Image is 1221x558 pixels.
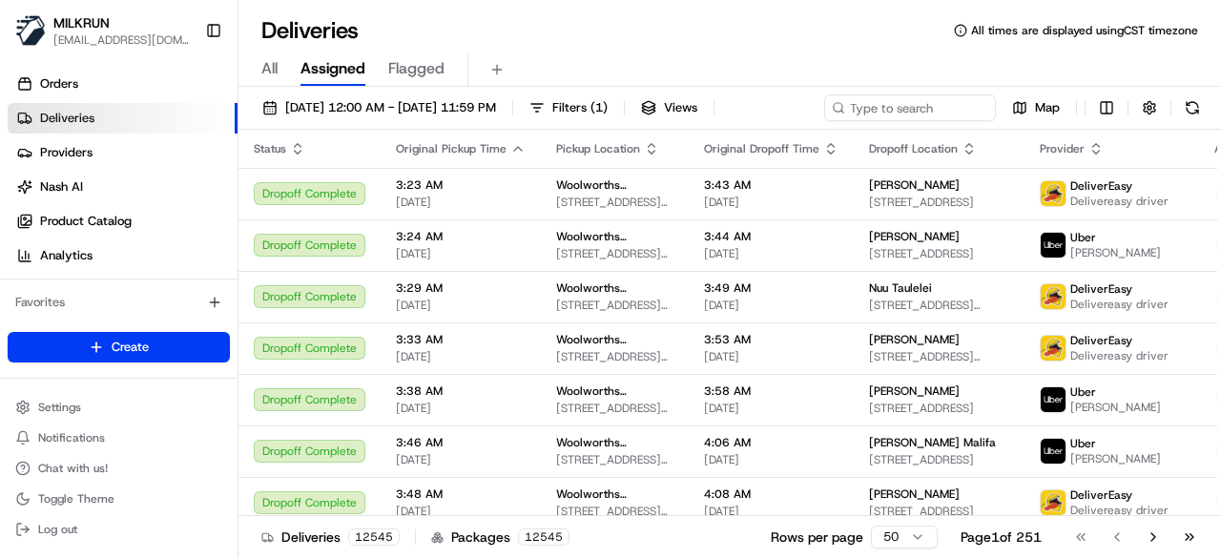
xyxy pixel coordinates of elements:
span: [STREET_ADDRESS][PERSON_NAME] [556,349,673,364]
span: [PERSON_NAME] [1070,400,1161,415]
span: Woolworths Supermarket [GEOGRAPHIC_DATA] - [GEOGRAPHIC_DATA] [556,280,673,296]
span: Status [254,141,286,156]
button: Views [632,94,706,121]
button: Log out [8,516,230,543]
div: 12545 [518,528,569,546]
span: 3:24 AM [396,229,526,244]
span: [DATE] [396,349,526,364]
button: Chat with us! [8,455,230,482]
button: Create [8,332,230,362]
a: Deliveries [8,103,238,134]
p: Rows per page [771,527,863,547]
span: Pickup Location [556,141,640,156]
span: Create [112,339,149,356]
span: Dropoff Location [869,141,958,156]
span: [PERSON_NAME] [1070,451,1161,466]
button: Refresh [1179,94,1206,121]
span: Woolworths Supermarket [GEOGRAPHIC_DATA] - [GEOGRAPHIC_DATA] [556,229,673,244]
span: [DATE] [704,195,838,210]
span: 3:48 AM [396,486,526,502]
span: [DATE] [396,452,526,467]
span: Product Catalog [40,213,132,230]
span: [DATE] [396,298,526,313]
span: [DATE] [396,246,526,261]
div: Favorites [8,287,230,318]
span: 3:33 AM [396,332,526,347]
span: 3:23 AM [396,177,526,193]
span: Chat with us! [38,461,108,476]
span: Providers [40,144,93,161]
span: Delivereasy driver [1070,297,1169,312]
span: Notifications [38,430,105,445]
span: Orders [40,75,78,93]
span: [DATE] [396,195,526,210]
a: Providers [8,137,238,168]
span: Nash AI [40,178,83,196]
div: Deliveries [261,527,400,547]
span: [STREET_ADDRESS][PERSON_NAME] [556,246,673,261]
img: delivereasy_logo.png [1041,336,1066,361]
span: Uber [1070,384,1096,400]
span: [STREET_ADDRESS][PERSON_NAME] [869,298,1009,313]
button: [DATE] 12:00 AM - [DATE] 11:59 PM [254,94,505,121]
span: [STREET_ADDRESS][PERSON_NAME] [556,401,673,416]
h1: Deliveries [261,15,359,46]
span: [STREET_ADDRESS] [869,246,1009,261]
span: DeliverEasy [1070,487,1132,503]
span: Flagged [388,57,445,80]
span: 4:08 AM [704,486,838,502]
span: Woolworths Supermarket [GEOGRAPHIC_DATA] - [GEOGRAPHIC_DATA] [556,435,673,450]
span: ( 1 ) [590,99,608,116]
span: 3:46 AM [396,435,526,450]
span: [DATE] [704,349,838,364]
span: 3:49 AM [704,280,838,296]
span: Original Dropoff Time [704,141,819,156]
a: Product Catalog [8,206,238,237]
span: Delivereasy driver [1070,348,1169,363]
a: Orders [8,69,238,99]
span: [PERSON_NAME] [869,229,960,244]
span: Original Pickup Time [396,141,507,156]
span: [STREET_ADDRESS][PERSON_NAME] [556,452,673,467]
span: DeliverEasy [1070,333,1132,348]
span: DeliverEasy [1070,178,1132,194]
div: Packages [431,527,569,547]
span: [PERSON_NAME] [869,486,960,502]
img: uber-new-logo.jpeg [1041,233,1066,258]
button: Filters(1) [521,94,616,121]
button: Map [1004,94,1068,121]
span: [PERSON_NAME] [869,332,960,347]
button: Toggle Theme [8,486,230,512]
a: Analytics [8,240,238,271]
span: Assigned [300,57,365,80]
span: [STREET_ADDRESS][PERSON_NAME] [556,195,673,210]
span: Settings [38,400,81,415]
span: Delivereasy driver [1070,503,1169,518]
span: Woolworths Supermarket [GEOGRAPHIC_DATA] - [GEOGRAPHIC_DATA] [556,486,673,502]
span: Woolworths Supermarket [GEOGRAPHIC_DATA] - [GEOGRAPHIC_DATA] [556,332,673,347]
span: 3:43 AM [704,177,838,193]
span: Filters [552,99,608,116]
img: uber-new-logo.jpeg [1041,387,1066,412]
span: [DATE] [704,401,838,416]
span: [PERSON_NAME] [869,177,960,193]
span: All times are displayed using CST timezone [971,23,1198,38]
button: [EMAIL_ADDRESS][DOMAIN_NAME] [53,32,190,48]
img: delivereasy_logo.png [1041,181,1066,206]
span: 3:29 AM [396,280,526,296]
button: MILKRUNMILKRUN[EMAIL_ADDRESS][DOMAIN_NAME] [8,8,197,53]
img: delivereasy_logo.png [1041,284,1066,309]
span: Log out [38,522,77,537]
span: Uber [1070,436,1096,451]
span: Nuu Taulelei [869,280,932,296]
span: [STREET_ADDRESS] [869,195,1009,210]
span: DeliverEasy [1070,281,1132,297]
span: 3:53 AM [704,332,838,347]
span: [DATE] 12:00 AM - [DATE] 11:59 PM [285,99,496,116]
span: [PERSON_NAME] [1070,245,1161,260]
span: Map [1035,99,1060,116]
span: [PERSON_NAME] Malifa [869,435,996,450]
span: Toggle Theme [38,491,114,506]
span: [DATE] [704,452,838,467]
span: [STREET_ADDRESS] [869,452,1009,467]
